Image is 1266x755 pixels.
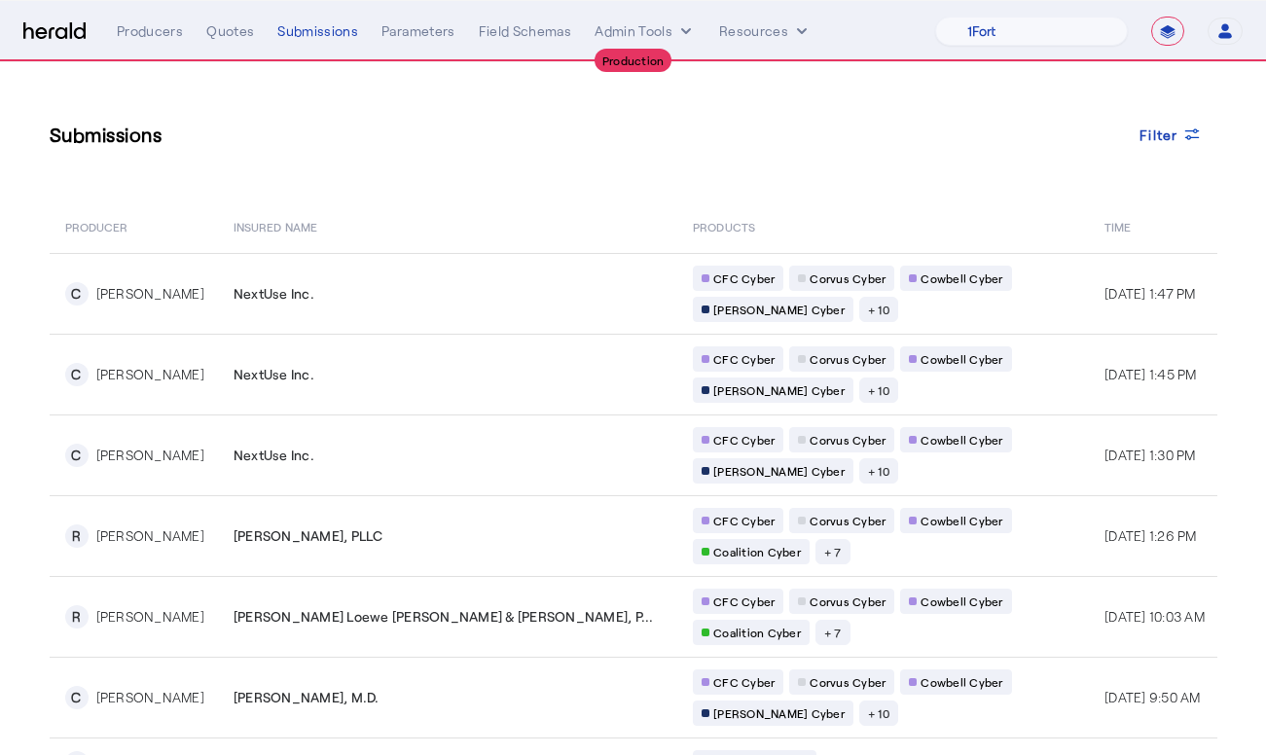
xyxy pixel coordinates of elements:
span: Insured Name [234,216,317,235]
span: CFC Cyber [713,674,775,690]
span: CFC Cyber [713,432,775,448]
span: Cowbell Cyber [921,513,1002,528]
div: Submissions [277,21,358,41]
span: CFC Cyber [713,270,775,286]
span: Corvus Cyber [810,270,886,286]
span: + 7 [824,625,842,640]
span: Corvus Cyber [810,513,886,528]
span: [PERSON_NAME] Cyber [713,705,845,721]
div: [PERSON_NAME] [96,526,204,546]
span: [PERSON_NAME], M.D. [234,688,380,707]
div: C [65,282,89,306]
span: PRODUCTS [693,216,755,235]
span: [DATE] 9:50 AM [1104,689,1201,705]
div: Quotes [206,21,254,41]
span: [PERSON_NAME] Cyber [713,382,845,398]
div: C [65,444,89,467]
div: R [65,605,89,629]
span: + 10 [868,463,889,479]
div: Field Schemas [479,21,572,41]
div: C [65,363,89,386]
span: Corvus Cyber [810,351,886,367]
button: Filter [1124,117,1217,152]
img: Herald Logo [23,22,86,41]
span: Corvus Cyber [810,593,886,609]
span: Corvus Cyber [810,432,886,448]
span: NextUse Inc. [234,284,314,304]
span: Cowbell Cyber [921,270,1002,286]
span: [DATE] 1:26 PM [1104,527,1197,544]
span: Cowbell Cyber [921,351,1002,367]
span: [PERSON_NAME] Cyber [713,463,845,479]
span: Coalition Cyber [713,625,801,640]
div: [PERSON_NAME] [96,284,204,304]
button: Resources dropdown menu [719,21,812,41]
span: CFC Cyber [713,513,775,528]
h3: Submissions [50,121,163,148]
div: Producers [117,21,183,41]
span: Corvus Cyber [810,674,886,690]
span: PRODUCER [65,216,128,235]
div: [PERSON_NAME] [96,365,204,384]
div: Production [595,49,672,72]
span: Cowbell Cyber [921,674,1002,690]
div: R [65,524,89,548]
span: Cowbell Cyber [921,593,1002,609]
span: + 10 [868,302,889,317]
button: internal dropdown menu [595,21,696,41]
span: Time [1104,216,1131,235]
span: + 10 [868,705,889,721]
span: [DATE] 1:45 PM [1104,366,1197,382]
div: Parameters [381,21,455,41]
div: C [65,686,89,709]
div: [PERSON_NAME] [96,446,204,465]
span: NextUse Inc. [234,446,314,465]
span: [DATE] 1:47 PM [1104,285,1196,302]
span: + 10 [868,382,889,398]
span: CFC Cyber [713,351,775,367]
span: + 7 [824,544,842,559]
div: [PERSON_NAME] [96,607,204,627]
span: [PERSON_NAME], PLLC [234,526,383,546]
span: CFC Cyber [713,593,775,609]
span: [DATE] 1:30 PM [1104,447,1196,463]
span: Cowbell Cyber [921,432,1002,448]
span: Coalition Cyber [713,544,801,559]
div: [PERSON_NAME] [96,688,204,707]
span: NextUse Inc. [234,365,314,384]
span: [PERSON_NAME] Loewe [PERSON_NAME] & [PERSON_NAME], P... [234,607,654,627]
span: Filter [1139,125,1178,145]
span: [PERSON_NAME] Cyber [713,302,845,317]
span: [DATE] 10:03 AM [1104,608,1205,625]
